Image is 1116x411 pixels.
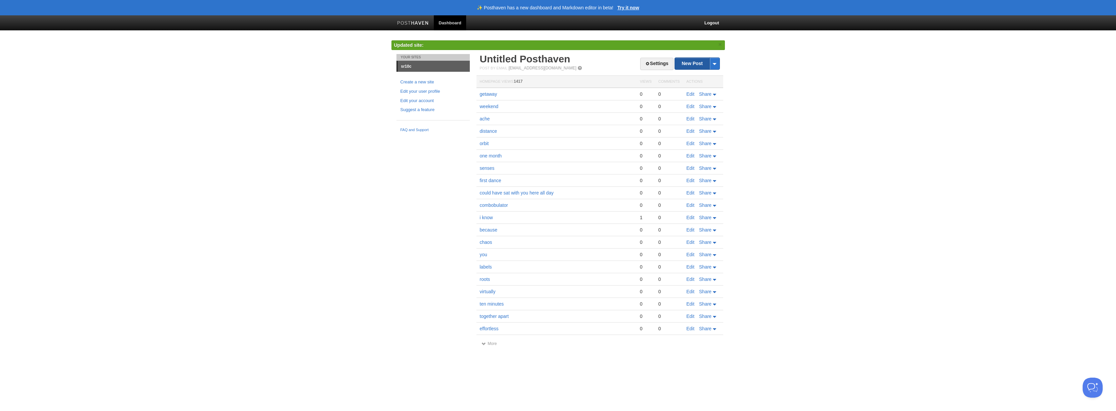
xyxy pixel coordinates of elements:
span: Share [699,215,712,220]
span: Share [699,165,712,171]
div: 0 [658,239,680,245]
a: combobulator [480,202,508,208]
span: Share [699,104,712,109]
a: i know [480,215,493,220]
div: 0 [658,128,680,134]
a: Edit [687,215,695,220]
a: weekend [480,104,498,109]
a: distance [480,128,497,134]
a: Suggest a feature [400,106,466,113]
div: 0 [658,140,680,146]
div: 0 [640,103,652,109]
a: More [481,341,497,346]
div: 0 [640,227,652,233]
a: ten minutes [480,301,504,307]
a: Edit [687,326,695,331]
a: you [480,252,487,257]
a: Edit [687,141,695,146]
div: 0 [640,313,652,319]
a: Edit [687,104,695,109]
div: 0 [658,202,680,208]
div: 0 [658,264,680,270]
div: 0 [640,301,652,307]
a: [EMAIL_ADDRESS][DOMAIN_NAME] [508,66,576,70]
th: Views [637,76,655,88]
div: 0 [640,140,652,146]
span: Share [699,326,712,331]
a: because [480,227,497,233]
a: senses [480,165,494,171]
div: 0 [658,252,680,258]
a: Edit [687,277,695,282]
div: 0 [658,227,680,233]
a: Edit [687,314,695,319]
a: Create a new site [400,79,466,86]
div: 0 [640,239,652,245]
a: Edit your account [400,97,466,104]
span: Share [699,277,712,282]
a: FAQ and Support [400,127,466,133]
div: 0 [640,252,652,258]
a: × [717,40,723,49]
span: Share [699,178,712,183]
div: 0 [640,276,652,282]
span: Share [699,202,712,208]
div: 0 [640,91,652,97]
div: 0 [658,326,680,332]
a: getaway [480,91,497,97]
a: could have sat with you here all day [480,190,554,195]
span: Post by Email [480,66,507,70]
div: 0 [640,326,652,332]
th: Actions [683,76,723,88]
li: Your Sites [396,54,470,61]
header: ✨ Posthaven has a new dashboard and Markdown editor in beta! [477,5,613,10]
a: roots [480,277,490,282]
div: 0 [640,190,652,196]
a: Edit [687,178,695,183]
div: 0 [658,165,680,171]
a: Dashboard [434,15,466,30]
div: 0 [640,153,652,159]
div: 1 [640,215,652,221]
div: 0 [658,276,680,282]
a: Edit [687,91,695,97]
a: Edit [687,202,695,208]
a: sr10c [398,61,470,72]
span: Share [699,240,712,245]
div: 0 [658,289,680,295]
span: Share [699,289,712,294]
a: ache [480,116,490,121]
a: Edit [687,240,695,245]
div: 0 [658,153,680,159]
a: Edit [687,252,695,257]
a: Edit [687,116,695,121]
span: Share [699,301,712,307]
a: Untitled Posthaven [480,53,571,64]
div: 0 [640,202,652,208]
a: Edit [687,289,695,294]
div: 0 [658,215,680,221]
a: Edit [687,190,695,195]
div: 0 [658,190,680,196]
a: New Post [675,58,719,69]
a: Try it now [617,5,639,10]
span: Share [699,190,712,195]
span: Share [699,116,712,121]
span: Share [699,128,712,134]
a: Edit [687,227,695,233]
a: Edit [687,165,695,171]
a: Edit [687,301,695,307]
a: Edit [687,153,695,158]
iframe: Help Scout Beacon - Open [1083,378,1103,398]
span: Share [699,141,712,146]
th: Comments [655,76,683,88]
span: Share [699,314,712,319]
a: first dance [480,178,501,183]
a: one month [480,153,502,158]
a: Edit your user profile [400,88,466,95]
div: 0 [640,165,652,171]
span: Share [699,153,712,158]
span: 1417 [514,79,523,84]
a: Logout [699,15,724,30]
div: 0 [640,177,652,183]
